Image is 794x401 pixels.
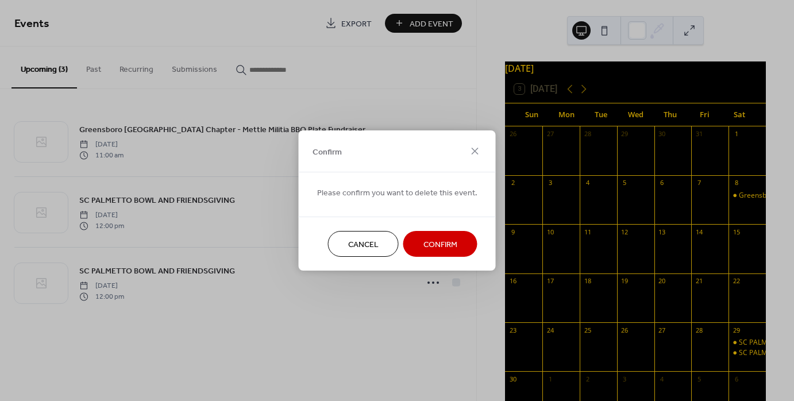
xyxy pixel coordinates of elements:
[348,239,379,251] span: Cancel
[403,231,477,257] button: Confirm
[317,187,477,199] span: Please confirm you want to delete this event.
[313,146,342,158] span: Confirm
[423,239,457,251] span: Confirm
[328,231,399,257] button: Cancel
